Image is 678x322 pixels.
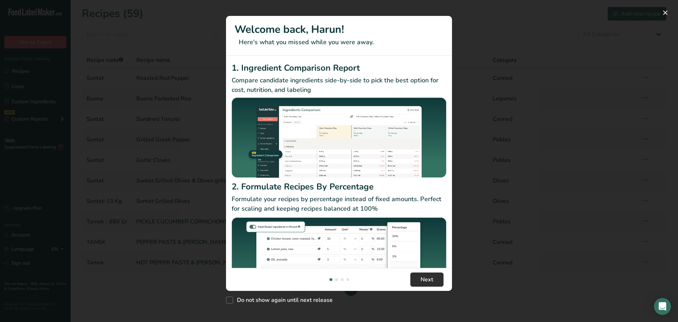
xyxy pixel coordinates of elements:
[421,275,433,284] span: Next
[234,22,444,37] h1: Welcome back, Harun!
[233,297,333,304] span: Do not show again until next release
[654,298,671,315] div: Open Intercom Messenger
[234,37,444,47] p: Here's what you missed while you were away.
[232,62,446,74] h2: 1. Ingredient Comparison Report
[232,76,446,95] p: Compare candidate ingredients side-by-side to pick the best option for cost, nutrition, and labeling
[232,194,446,213] p: Formulate your recipes by percentage instead of fixed amounts. Perfect for scaling and keeping re...
[232,216,446,301] img: Formulate Recipes By Percentage
[410,273,444,287] button: Next
[232,98,446,178] img: Ingredient Comparison Report
[232,180,446,193] h2: 2. Formulate Recipes By Percentage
